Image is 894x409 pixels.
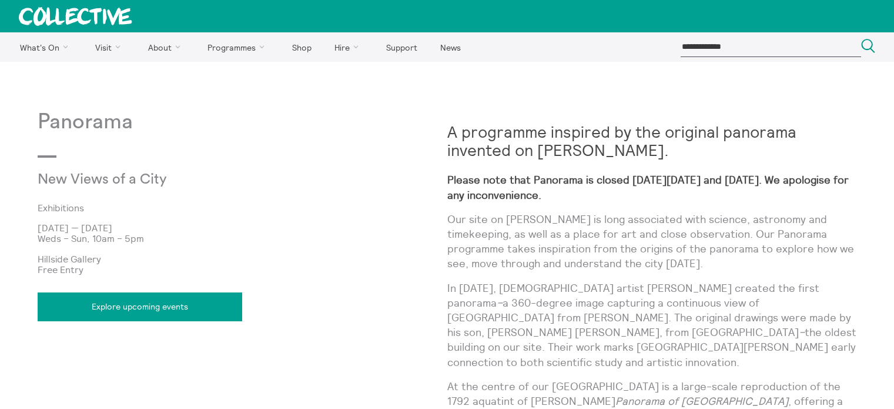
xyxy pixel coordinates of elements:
[38,254,447,264] p: Hillside Gallery
[38,110,447,134] p: Panorama
[197,32,280,62] a: Programmes
[9,32,83,62] a: What's On
[430,32,471,62] a: News
[447,122,796,160] strong: A programme inspired by the original panorama invented on [PERSON_NAME].
[38,233,447,244] p: Weds – Sun, 10am – 5pm
[85,32,136,62] a: Visit
[497,296,503,310] em: –
[38,264,447,275] p: Free Entry
[447,173,849,201] strong: Please note that Panorama is closed [DATE][DATE] and [DATE]. We apologise for any inconvenience.
[799,325,805,339] em: –
[376,32,427,62] a: Support
[615,394,788,408] em: Panorama of [GEOGRAPHIC_DATA]
[38,292,242,321] a: Explore upcoming events
[447,212,857,271] p: Our site on [PERSON_NAME] is long associated with science, astronomy and timekeeping, as well as ...
[38,202,428,213] a: Exhibitions
[447,281,857,370] p: In [DATE], [DEMOGRAPHIC_DATA] artist [PERSON_NAME] created the first panorama a 360-degree image ...
[324,32,374,62] a: Hire
[282,32,322,62] a: Shop
[38,222,447,233] p: [DATE] — [DATE]
[138,32,195,62] a: About
[38,172,310,188] p: New Views of a City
